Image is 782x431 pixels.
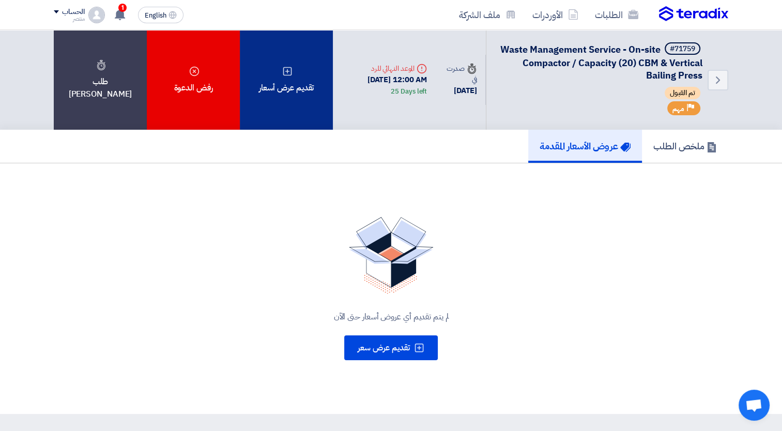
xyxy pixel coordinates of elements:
[500,42,702,82] span: Waste Management Service - On-site Compactor / Capacity (20) CBM & Vertical Bailing Press
[54,16,84,22] div: منتصر
[118,4,127,12] span: 1
[66,311,716,323] div: لم يتم تقديم أي عروض أسعار حتى الآن
[451,3,524,27] a: ملف الشركة
[499,42,702,82] h5: Waste Management Service - On-site Compactor / Capacity (20) CBM & Vertical Bailing Press
[240,30,333,130] div: تقديم عرض أسعار
[665,87,700,99] span: تم القبول
[443,63,477,85] div: صدرت في
[587,3,647,27] a: الطلبات
[358,342,410,354] span: تقديم عرض سعر
[147,30,240,130] div: رفض الدعوة
[528,130,642,163] a: عروض الأسعار المقدمة
[653,140,717,152] h5: ملخص الطلب
[670,45,695,53] div: #71759
[341,74,427,97] div: [DATE] 12:00 AM
[344,335,438,360] button: تقديم عرض سعر
[672,104,684,114] span: مهم
[88,7,105,23] img: profile_test.png
[62,8,84,17] div: الحساب
[540,140,631,152] h5: عروض الأسعار المقدمة
[739,390,770,421] div: Open chat
[54,30,147,130] div: طلب [PERSON_NAME]
[391,86,427,97] div: 25 Days left
[659,6,728,22] img: Teradix logo
[443,85,477,97] div: [DATE]
[524,3,587,27] a: الأوردرات
[341,63,427,74] div: الموعد النهائي للرد
[138,7,183,23] button: English
[145,12,166,19] span: English
[642,130,728,163] a: ملخص الطلب
[349,217,434,294] img: No Quotations Found!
